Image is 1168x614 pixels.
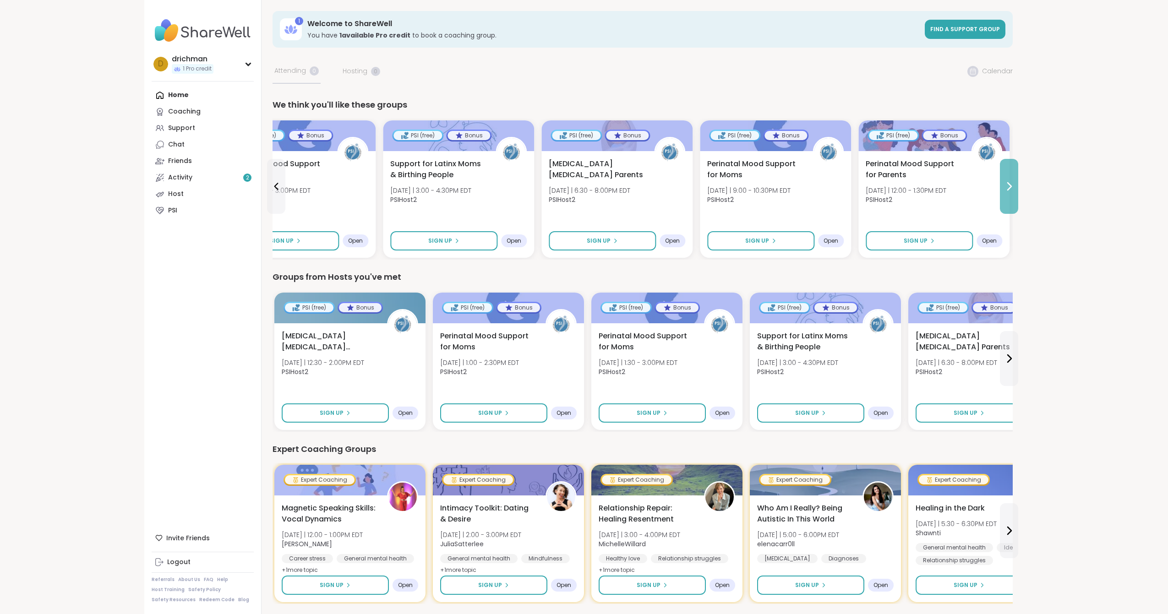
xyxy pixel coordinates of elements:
span: Open [873,409,888,417]
div: General mental health [916,543,993,552]
img: PSIHost2 [705,310,734,339]
div: PSI (free) [393,131,442,140]
span: [DATE] | 2:00 - 3:00PM EDT [440,530,521,539]
div: Expert Coaching [443,475,513,484]
b: 1 available Pro credit [339,31,410,40]
div: Diagnoses [821,554,866,563]
a: About Us [178,576,200,583]
span: Sign Up [904,237,928,245]
a: Host [152,186,254,202]
span: [MEDICAL_DATA] [MEDICAL_DATA] Parents [549,158,644,180]
div: PSI (free) [285,303,333,312]
div: Career stress [282,554,333,563]
div: Bonus [923,131,966,140]
span: Sign Up [478,409,502,417]
span: Relationship Repair: Healing Resentment [599,503,694,525]
span: [MEDICAL_DATA] [MEDICAL_DATA] Parents [916,331,1011,353]
div: Relationship struggles [916,556,993,565]
button: Sign Up [866,231,973,250]
div: Identity [997,543,1032,552]
span: Sign Up [745,237,769,245]
div: Groups from Hosts you've met [273,271,1013,283]
button: Sign Up [916,576,1023,595]
button: Sign Up [599,403,706,423]
span: 1 Pro credit [183,65,212,73]
span: Who Am I Really? Being Autistic In This World [757,503,852,525]
div: Expert Coaching [285,475,355,484]
span: [DATE] | 1:30 - 3:00PM EDT [599,358,677,367]
span: Sign Up [795,581,819,589]
h3: You have to book a coaching group. [307,31,919,40]
button: Sign Up [440,576,547,595]
b: PSIHost2 [707,195,734,204]
h3: Welcome to ShareWell [307,19,919,29]
span: Magnetic Speaking Skills: Vocal Dynamics [282,503,377,525]
span: Open [824,237,838,245]
a: Redeem Code [199,597,235,603]
div: Support [168,124,195,133]
b: PSIHost2 [282,367,308,376]
img: PSIHost2 [972,138,1001,167]
img: Lisa_LaCroix [388,483,417,511]
span: Sign Up [320,581,344,589]
div: Bonus [339,303,382,312]
span: Open [398,409,413,417]
b: JuliaSatterlee [440,539,484,549]
div: 1 [295,17,303,25]
span: d [158,58,164,70]
a: Coaching [152,103,254,120]
span: Support for Latinx Moms & Birthing People [390,158,486,180]
div: Friends [168,157,192,166]
img: PSIHost2 [864,310,892,339]
span: [DATE] | 9:00 - 10:30PM EDT [707,186,791,195]
b: PSIHost2 [916,367,942,376]
a: Support [152,120,254,136]
a: Help [217,576,228,583]
span: Sign Up [587,237,611,245]
a: Referrals [152,576,175,583]
b: PSIHost2 [866,195,892,204]
div: Bonus [606,131,649,140]
img: PSIHost2 [655,138,684,167]
div: Expert Coaching [760,475,830,484]
a: Activity2 [152,169,254,186]
span: [DATE] | 5:30 - 6:30PM EDT [916,519,997,528]
div: PSI (free) [919,303,967,312]
b: PSIHost2 [440,367,467,376]
a: FAQ [204,576,213,583]
div: Bonus [814,303,857,312]
span: [MEDICAL_DATA] [MEDICAL_DATA] Support [282,331,377,353]
div: Expert Coaching [919,475,988,484]
a: Blog [238,597,249,603]
img: PSIHost2 [338,138,367,167]
img: PSIHost2 [547,310,575,339]
button: Sign Up [916,403,1023,423]
div: Expert Coaching [602,475,671,484]
span: Perinatal Mood Support for Moms [440,331,535,353]
span: Open [557,409,571,417]
span: Sign Up [270,237,294,245]
div: Mindfulness [521,554,570,563]
span: [DATE] | 3:00 - 4:30PM EDT [757,358,838,367]
span: Perinatal Mood Support for Moms [232,158,327,180]
span: Healing in the Dark [916,503,985,514]
span: Open [982,237,997,245]
button: Sign Up [282,403,389,423]
div: Bonus [497,303,540,312]
img: ShareWell Nav Logo [152,15,254,47]
img: PSIHost2 [814,138,842,167]
a: Logout [152,554,254,571]
a: Safety Policy [188,587,221,593]
span: Open [665,237,680,245]
div: Bonus [973,303,1015,312]
div: drichman [172,54,213,64]
span: Perinatal Mood Support for Moms [599,331,694,353]
span: Sign Up [954,581,977,589]
div: PSI (free) [869,131,917,140]
div: General mental health [440,554,518,563]
div: Bonus [764,131,807,140]
span: [DATE] | 6:30 - 8:00PM EDT [916,358,997,367]
span: [DATE] | 12:00 - 1:30PM EDT [866,186,946,195]
div: PSI (free) [710,131,759,140]
button: Sign Up [282,576,389,595]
